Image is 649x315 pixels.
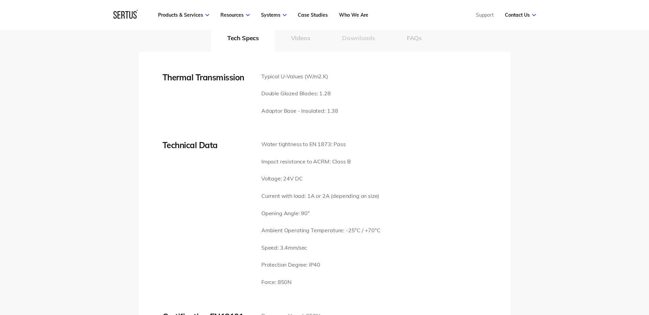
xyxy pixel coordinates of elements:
button: FAQs [391,25,438,52]
p: Adaptor Base - Insulated: 1.38 [261,107,338,115]
p: Current with load: 1A or 2A (depending on size) [261,192,381,201]
p: Speed: 3.4mm/sec [261,243,381,252]
p: Protection Degree: IP40 [261,261,381,269]
p: Double Glazed Blades: 1.28 [261,89,338,98]
p: Impact resistance to ACRM: Class B [261,157,381,166]
p: Opening Angle: 90° [261,209,381,218]
a: Who We Are [339,12,368,18]
iframe: Chat Widget [526,236,649,315]
button: Downloads [326,25,391,52]
a: Products & Services [158,12,209,18]
button: Videos [275,25,326,52]
div: Thermal Transmission [163,72,251,82]
div: Technical Data [163,140,251,150]
a: Systems [261,12,287,18]
p: Water tightness to EN 1873: Pass [261,140,381,149]
p: Force: 850N [261,278,381,287]
a: Support [476,12,494,18]
p: Ambient Operating Temperature: -25°C / +70°C [261,226,381,235]
p: Typical U-Values (W/m2.K) [261,72,338,81]
a: Case Studies [298,12,328,18]
a: Contact Us [505,12,536,18]
p: Voltage: 24V DC [261,174,381,183]
a: Resources [220,12,250,18]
